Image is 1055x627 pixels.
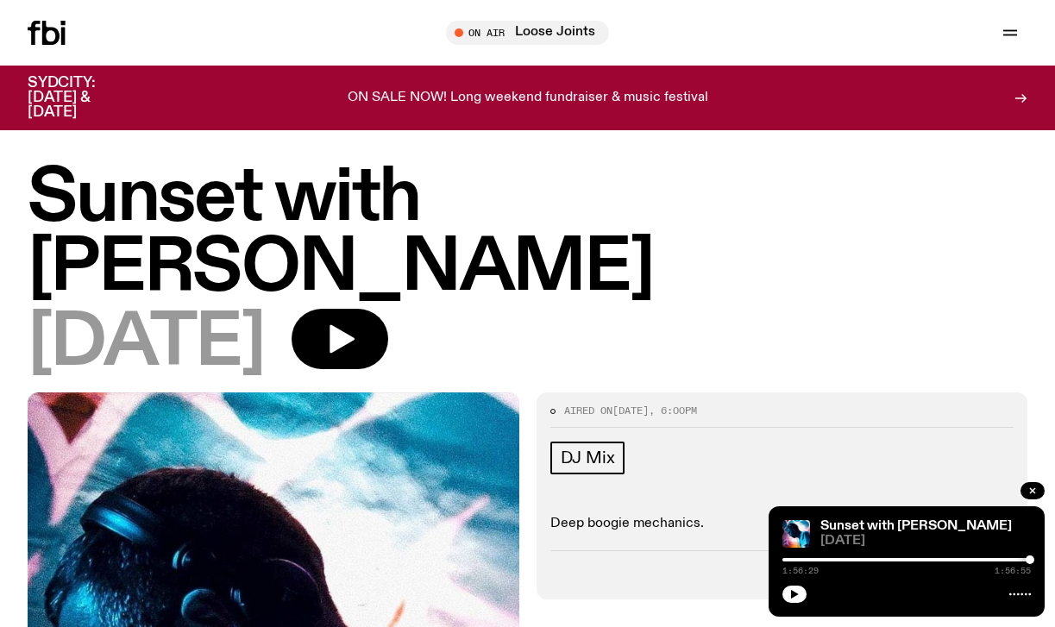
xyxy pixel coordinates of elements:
[995,567,1031,575] span: 1:56:55
[550,442,625,474] a: DJ Mix
[28,164,1027,304] h1: Sunset with [PERSON_NAME]
[348,91,708,106] p: ON SALE NOW! Long weekend fundraiser & music festival
[28,76,138,120] h3: SYDCITY: [DATE] & [DATE]
[782,567,819,575] span: 1:56:29
[820,535,1031,548] span: [DATE]
[612,404,649,417] span: [DATE]
[28,309,264,379] span: [DATE]
[782,520,810,548] img: Simon Caldwell stands side on, looking downwards. He has headphones on. Behind him is a brightly ...
[561,448,615,467] span: DJ Mix
[649,404,697,417] span: , 6:00pm
[550,516,1014,532] p: Deep boogie mechanics.
[820,519,1012,533] a: Sunset with [PERSON_NAME]
[564,404,612,417] span: Aired on
[446,21,609,45] button: On AirLoose Joints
